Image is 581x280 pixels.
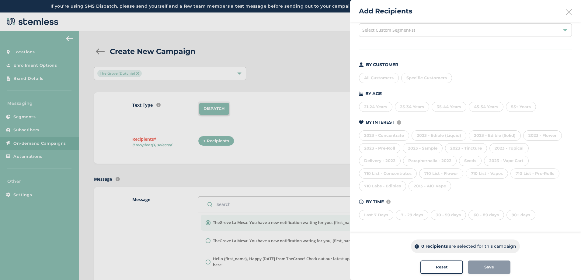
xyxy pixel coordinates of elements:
[420,261,463,274] button: Reset
[359,156,401,166] div: Delivery - 2022
[365,90,382,97] p: BY AGE
[431,210,466,220] div: 30 - 59 days
[362,27,415,33] span: Select Custom Segment(s)
[449,243,516,250] p: are selected for this campaign
[406,75,447,80] span: Specific Customers
[396,210,428,220] div: 7 - 29 days
[359,102,392,112] div: 21-24 Years
[506,102,536,112] div: 55+ Years
[489,143,529,154] div: 2023 - Topical
[484,156,529,166] div: 2023 - Vape Cart
[551,251,581,280] iframe: Chat Widget
[419,168,463,179] div: 710 List - Flower
[359,91,363,96] img: icon-cake-93b2a7b5.svg
[412,130,466,141] div: 2023 - Edible (Liquid)
[436,264,448,270] span: Reset
[432,102,466,112] div: 35-44 Years
[359,168,417,179] div: 710 List - Concentrates
[459,156,482,166] div: Seeds
[466,168,508,179] div: 710 List - Vapes
[469,130,521,141] div: 2023 - Edible (Solid)
[523,130,562,141] div: 2023 - Flower
[445,143,487,154] div: 2023 - Tincture
[415,244,419,249] img: icon-info-dark-48f6c5f3.svg
[409,181,451,191] div: 2013 - AIO Vape
[366,119,395,126] p: BY INTEREST
[510,168,559,179] div: 710 List - Pre-Rolls
[359,181,406,191] div: 710 Labs - Edibles
[366,199,384,205] p: BY TIME
[359,73,399,83] div: All Customers
[359,6,412,16] h2: Add Recipients
[403,156,457,166] div: Paraphernalia - 2022
[395,102,429,112] div: 25-34 Years
[366,62,398,68] p: BY CUSTOMER
[421,243,448,250] p: 0 recipients
[397,120,401,125] img: icon-info-236977d2.svg
[359,210,393,220] div: Last 7 Days
[469,102,503,112] div: 45-54 Years
[359,62,364,67] img: icon-person-dark-ced50e5f.svg
[359,120,364,125] img: icon-heart-dark-29e6356f.svg
[359,200,364,204] img: icon-time-dark-e6b1183b.svg
[403,143,443,154] div: 2023 - Sample
[506,210,535,220] div: 90+ days
[468,210,504,220] div: 60 - 89 days
[359,143,400,154] div: 2023 - Pre-Roll
[359,130,409,141] div: 2023 - Concentrate
[386,200,391,204] img: icon-info-236977d2.svg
